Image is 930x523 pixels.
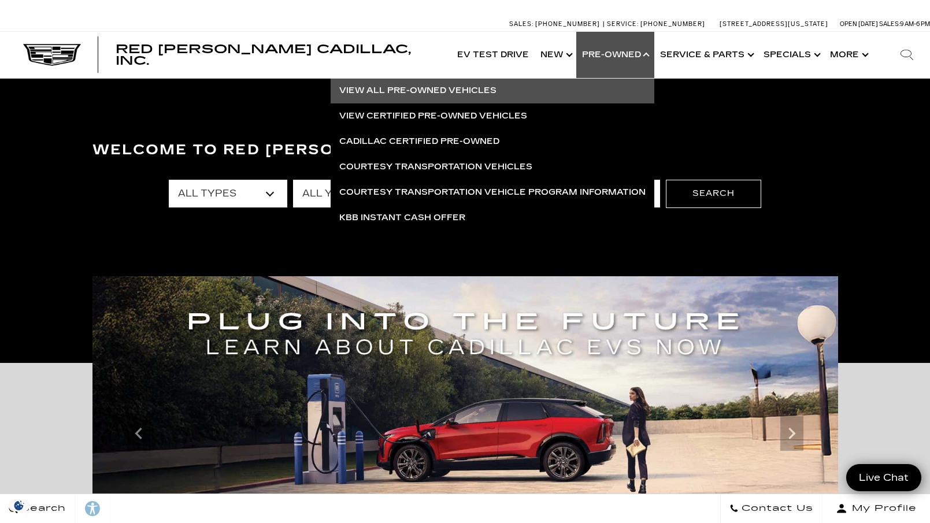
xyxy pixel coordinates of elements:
[331,103,654,129] a: View Certified Pre-Owned Vehicles
[847,500,917,517] span: My Profile
[92,139,838,162] h3: Welcome to Red [PERSON_NAME] Cadillac, Inc.
[720,494,822,523] a: Contact Us
[331,205,654,231] a: KBB Instant Cash Offer
[331,78,654,103] a: View All Pre-Owned Vehicles
[18,500,66,517] span: Search
[169,180,287,207] select: Filter by type
[603,21,708,27] a: Service: [PHONE_NUMBER]
[116,42,411,68] span: Red [PERSON_NAME] Cadillac, Inc.
[331,180,654,205] a: Courtesy Transportation Vehicle Program Information
[535,20,600,28] span: [PHONE_NUMBER]
[654,32,758,78] a: Service & Parts
[293,180,412,207] select: Filter by year
[758,32,824,78] a: Specials
[451,32,535,78] a: EV Test Drive
[879,20,900,28] span: Sales:
[846,464,921,491] a: Live Chat
[824,32,872,78] button: More
[576,32,654,78] a: Pre-Owned
[840,20,878,28] span: Open [DATE]
[666,180,761,207] button: Search
[509,21,603,27] a: Sales: [PHONE_NUMBER]
[6,499,32,511] img: Opt-Out Icon
[780,416,803,451] div: Next
[720,20,828,28] a: [STREET_ADDRESS][US_STATE]
[900,20,930,28] span: 9 AM-6 PM
[127,416,150,451] div: Previous
[509,20,533,28] span: Sales:
[822,494,930,523] button: Open user profile menu
[607,20,639,28] span: Service:
[535,32,576,78] a: New
[331,129,654,154] a: Cadillac Certified Pre-Owned
[331,154,654,180] a: Courtesy Transportation Vehicles
[6,499,32,511] section: Click to Open Cookie Consent Modal
[116,43,440,66] a: Red [PERSON_NAME] Cadillac, Inc.
[23,44,81,66] img: Cadillac Dark Logo with Cadillac White Text
[640,20,705,28] span: [PHONE_NUMBER]
[739,500,813,517] span: Contact Us
[853,471,914,484] span: Live Chat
